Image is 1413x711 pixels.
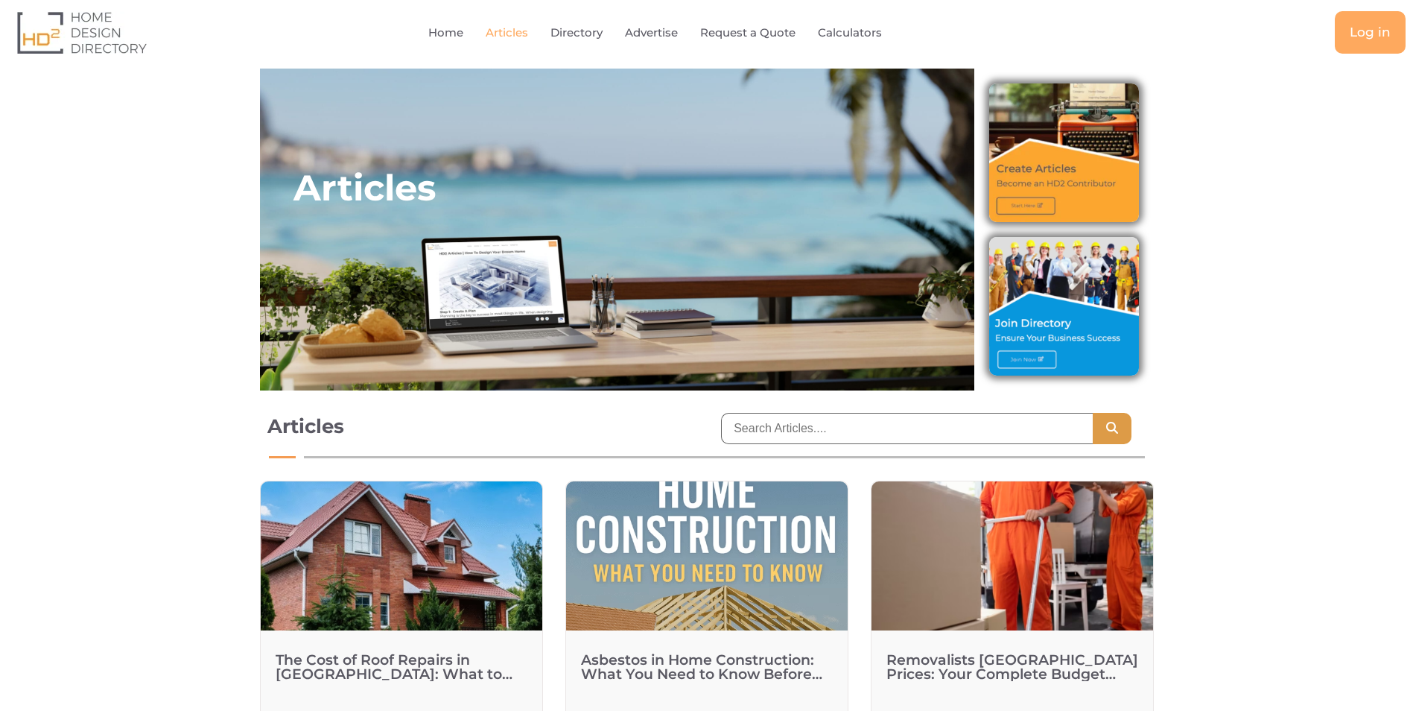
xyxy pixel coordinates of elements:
[1350,26,1391,39] span: Log in
[276,651,512,697] a: The Cost of Roof Repairs in [GEOGRAPHIC_DATA]: What to Expect in [DATE]
[581,651,822,697] a: Asbestos in Home Construction: What You Need to Know Before You Build or Renovate
[293,165,436,210] h2: Articles
[428,16,463,50] a: Home
[287,16,1055,50] nav: Menu
[550,16,603,50] a: Directory
[1093,413,1131,444] button: Search
[700,16,796,50] a: Request a Quote
[989,83,1138,222] img: Create Articles
[886,651,1138,697] a: Removalists [GEOGRAPHIC_DATA] Prices: Your Complete Budget Guide
[267,413,692,440] h1: Articles
[625,16,678,50] a: Advertise
[818,16,882,50] a: Calculators
[989,237,1138,376] img: Join Directory
[721,413,1092,444] input: Search Articles....
[486,16,528,50] a: Articles
[1335,11,1406,54] a: Log in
